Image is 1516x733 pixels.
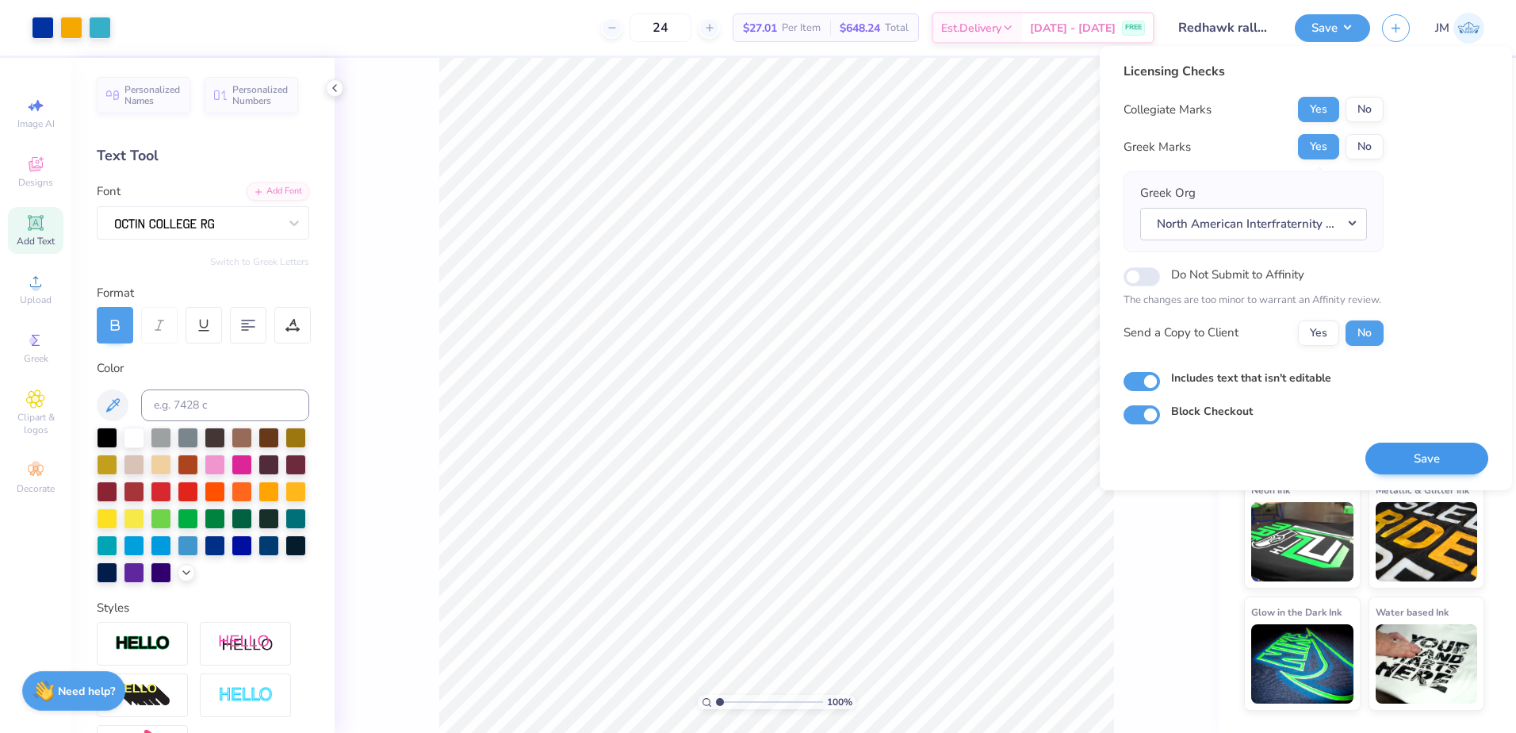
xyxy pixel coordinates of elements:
button: Yes [1298,320,1339,346]
div: Collegiate Marks [1124,101,1212,119]
div: Color [97,359,309,378]
div: Text Tool [97,145,309,167]
div: Send a Copy to Client [1124,324,1238,342]
span: Add Text [17,235,55,248]
button: Switch to Greek Letters [210,255,309,268]
img: Neon Ink [1251,502,1353,581]
span: Designs [18,176,53,189]
img: Water based Ink [1376,624,1478,704]
span: $648.24 [840,20,880,36]
input: Untitled Design [1166,12,1283,44]
img: 3d Illusion [115,683,170,708]
span: Image AI [17,117,55,130]
span: Est. Delivery [941,20,1001,36]
label: Font [97,182,121,201]
img: Shadow [218,634,274,654]
span: Upload [20,294,52,306]
span: $27.01 [743,20,777,36]
span: Per Item [782,20,821,36]
span: Glow in the Dark Ink [1251,604,1342,620]
input: – – [630,13,691,42]
span: Clipart & logos [8,411,63,436]
span: Greek [24,352,48,365]
div: Styles [97,599,309,617]
div: Add Font [247,182,309,201]
span: JM [1435,19,1449,37]
span: 100 % [827,695,852,709]
label: Do Not Submit to Affinity [1171,264,1304,285]
img: Negative Space [218,686,274,704]
img: Glow in the Dark Ink [1251,624,1353,704]
button: No [1346,134,1384,159]
span: Decorate [17,482,55,495]
button: North American Interfraternity Conference [1140,208,1367,240]
button: Save [1295,14,1370,42]
img: Joshua Malaki [1453,13,1484,44]
img: Metallic & Glitter Ink [1376,502,1478,581]
div: Licensing Checks [1124,62,1384,81]
span: Personalized Names [124,84,181,106]
button: Yes [1298,134,1339,159]
label: Block Checkout [1171,403,1253,420]
span: Personalized Numbers [232,84,289,106]
span: [DATE] - [DATE] [1030,20,1116,36]
span: FREE [1125,22,1142,33]
span: Total [885,20,909,36]
span: Water based Ink [1376,604,1449,620]
img: Stroke [115,635,170,653]
strong: Need help? [58,684,115,699]
input: e.g. 7428 c [141,390,309,421]
p: The changes are too minor to warrant an Affinity review. [1124,293,1384,309]
label: Includes text that isn't editable [1171,370,1331,386]
button: Yes [1298,97,1339,122]
label: Greek Org [1140,184,1196,202]
button: Save [1365,443,1488,475]
a: JM [1435,13,1484,44]
div: Greek Marks [1124,138,1191,156]
div: Format [97,284,311,302]
button: No [1346,97,1384,122]
button: No [1346,320,1384,346]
